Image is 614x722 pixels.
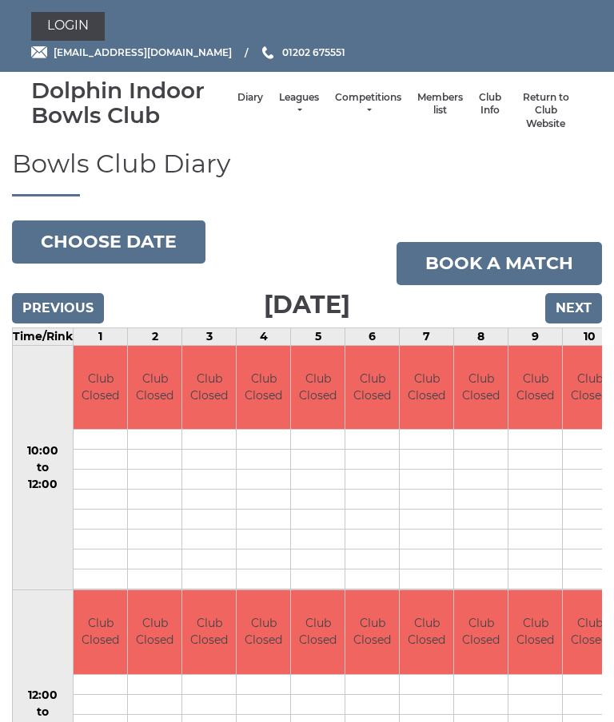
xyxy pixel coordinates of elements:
[12,220,205,264] button: Choose date
[291,590,345,674] td: Club Closed
[31,45,232,60] a: Email [EMAIL_ADDRESS][DOMAIN_NAME]
[128,590,181,674] td: Club Closed
[74,590,127,674] td: Club Closed
[13,327,74,345] td: Time/Rink
[54,46,232,58] span: [EMAIL_ADDRESS][DOMAIN_NAME]
[74,346,127,430] td: Club Closed
[31,78,229,128] div: Dolphin Indoor Bowls Club
[260,45,345,60] a: Phone us 01202 675551
[454,327,508,345] td: 8
[182,346,236,430] td: Club Closed
[279,91,319,117] a: Leagues
[237,91,263,105] a: Diary
[74,327,128,345] td: 1
[31,12,105,41] a: Login
[182,590,236,674] td: Club Closed
[282,46,345,58] span: 01202 675551
[12,293,104,323] input: Previous
[454,590,508,674] td: Club Closed
[237,327,291,345] td: 4
[417,91,463,117] a: Members list
[400,346,453,430] td: Club Closed
[400,327,454,345] td: 7
[262,46,273,59] img: Phone us
[182,327,237,345] td: 3
[517,91,575,131] a: Return to Club Website
[237,346,290,430] td: Club Closed
[12,149,602,196] h1: Bowls Club Diary
[345,346,399,430] td: Club Closed
[397,242,602,285] a: Book a match
[13,345,74,590] td: 10:00 to 12:00
[345,590,399,674] td: Club Closed
[345,327,400,345] td: 6
[508,327,563,345] td: 9
[291,327,345,345] td: 5
[479,91,501,117] a: Club Info
[508,590,562,674] td: Club Closed
[291,346,345,430] td: Club Closed
[545,293,602,323] input: Next
[400,590,453,674] td: Club Closed
[335,91,401,117] a: Competitions
[128,327,182,345] td: 2
[237,590,290,674] td: Club Closed
[128,346,181,430] td: Club Closed
[31,46,47,58] img: Email
[454,346,508,430] td: Club Closed
[508,346,562,430] td: Club Closed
